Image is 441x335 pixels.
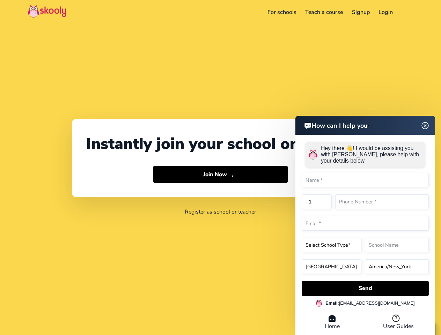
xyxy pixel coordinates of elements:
a: Signup [347,7,374,18]
ion-icon: arrow forward outline [230,171,238,178]
button: menu outline [403,7,413,18]
button: Join Nowarrow forward outline [153,166,288,183]
a: For schools [263,7,301,18]
div: Instantly join your school on Skooly [86,133,355,155]
a: Teach a course [301,7,347,18]
a: Register as school or teacher [185,208,256,216]
img: Skooly [28,5,66,18]
a: Login [374,7,398,18]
